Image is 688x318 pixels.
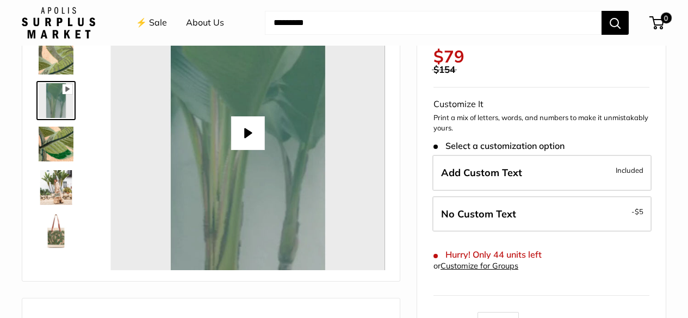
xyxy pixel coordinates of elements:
span: $79 [433,46,464,67]
img: Embroidered Palm Leaf Market Tote [39,214,73,248]
span: - [631,205,643,218]
span: $5 [635,207,643,216]
img: Embroidered Palm Leaf Market Tote [39,170,73,205]
a: Embroidered Palm Leaf Market Tote [36,168,76,207]
span: Hurry! Only 44 units left [433,250,542,260]
span: Add Custom Text [441,166,522,179]
span: Select a customization option [433,141,565,151]
img: description_A multi-layered motif with eight varying thread colors. [39,127,73,161]
p: Print a mix of letters, words, and numbers to make it unmistakably yours. [433,113,649,134]
button: Play [231,116,265,150]
img: description_Multi-layered motif with eight varying thread colors [39,83,73,118]
a: description_A multi-layered motif with eight varying thread colors. [36,124,76,164]
a: Embroidered Palm Leaf Market Tote [36,211,76,251]
a: description_Multi-layered motif with eight varying thread colors [36,81,76,120]
span: 0 [661,13,672,23]
div: Customize It [433,96,649,113]
label: Add Custom Text [432,155,652,191]
label: Leave Blank [432,196,652,232]
input: Search... [265,11,602,35]
a: description_A multi-layered motif with eight varying thread colors. [36,38,76,77]
a: ⚡️ Sale [136,15,167,31]
a: Customize for Groups [441,261,518,271]
a: About Us [186,15,224,31]
a: 0 [650,16,664,29]
span: $154 [433,64,455,75]
img: description_A multi-layered motif with eight varying thread colors. [39,40,73,74]
button: Search [602,11,629,35]
div: or [433,259,518,273]
span: No Custom Text [441,208,516,220]
span: Included [616,164,643,177]
img: Apolis: Surplus Market [22,7,95,39]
